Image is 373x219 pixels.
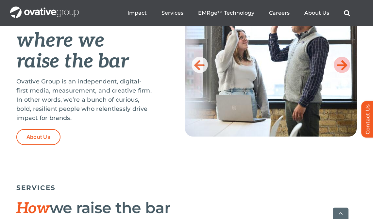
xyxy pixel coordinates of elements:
a: About Us [304,10,329,16]
em: raise the bar [16,50,128,73]
span: How [16,199,50,218]
a: About Us [16,129,60,145]
a: EMRge™ Technology [198,10,254,16]
a: Search [344,10,350,16]
a: Careers [269,10,290,16]
a: Impact [127,10,147,16]
em: where we [16,29,104,52]
a: Services [161,10,183,16]
p: Ovative Group is an independent, digital-first media, measurement, and creative firm. In other wo... [16,77,152,123]
h2: we raise the bar [16,200,357,217]
nav: Menu [127,3,350,23]
a: OG_Full_horizontal_WHT [10,6,79,12]
span: About Us [26,134,50,140]
h5: SERVICES [16,184,357,192]
img: Home-Raise-the-Bar-4-1-scaled.jpg [185,6,357,137]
